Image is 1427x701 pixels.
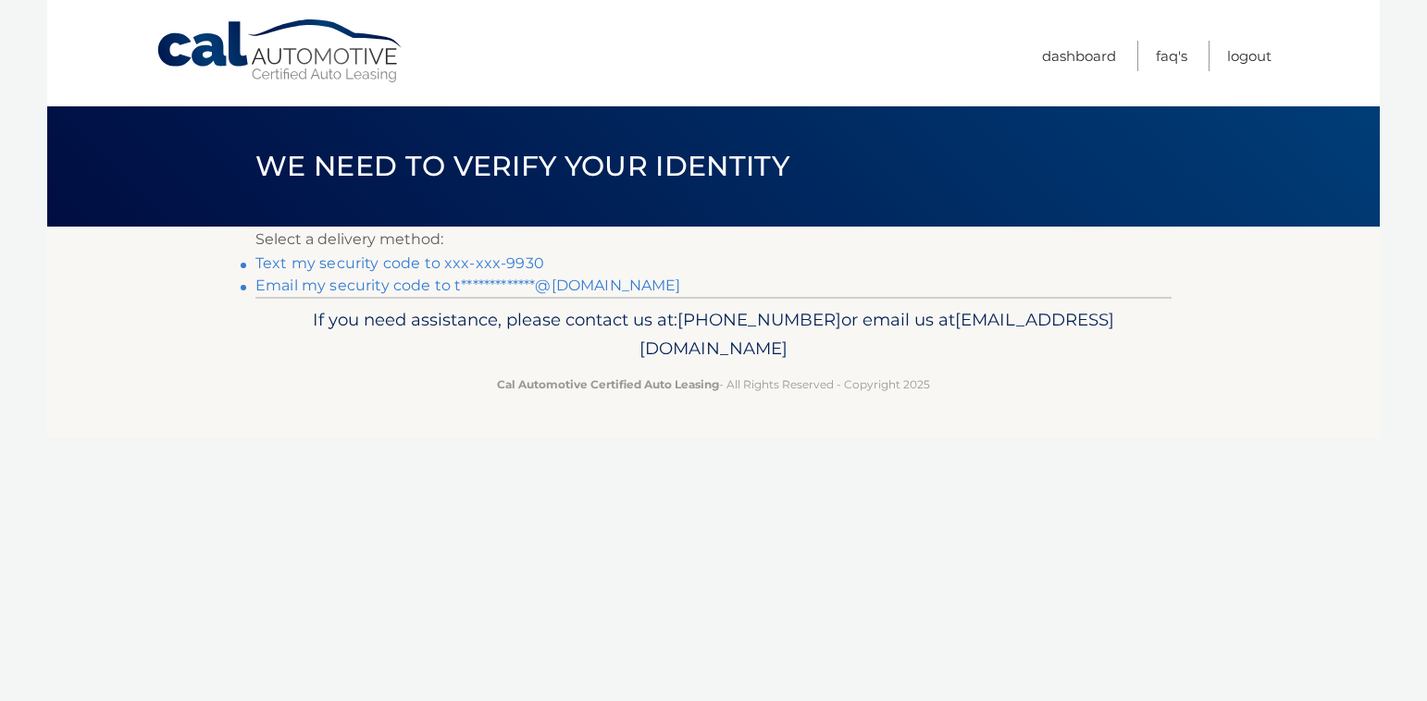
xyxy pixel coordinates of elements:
a: Cal Automotive [155,18,405,84]
span: [PHONE_NUMBER] [677,309,841,330]
p: If you need assistance, please contact us at: or email us at [267,305,1160,364]
a: Logout [1227,41,1272,71]
p: Select a delivery method: [255,227,1172,252]
p: - All Rights Reserved - Copyright 2025 [267,375,1160,394]
a: Text my security code to xxx-xxx-9930 [255,254,544,272]
span: We need to verify your identity [255,149,789,183]
strong: Cal Automotive Certified Auto Leasing [497,377,719,391]
a: Dashboard [1042,41,1116,71]
a: FAQ's [1156,41,1187,71]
